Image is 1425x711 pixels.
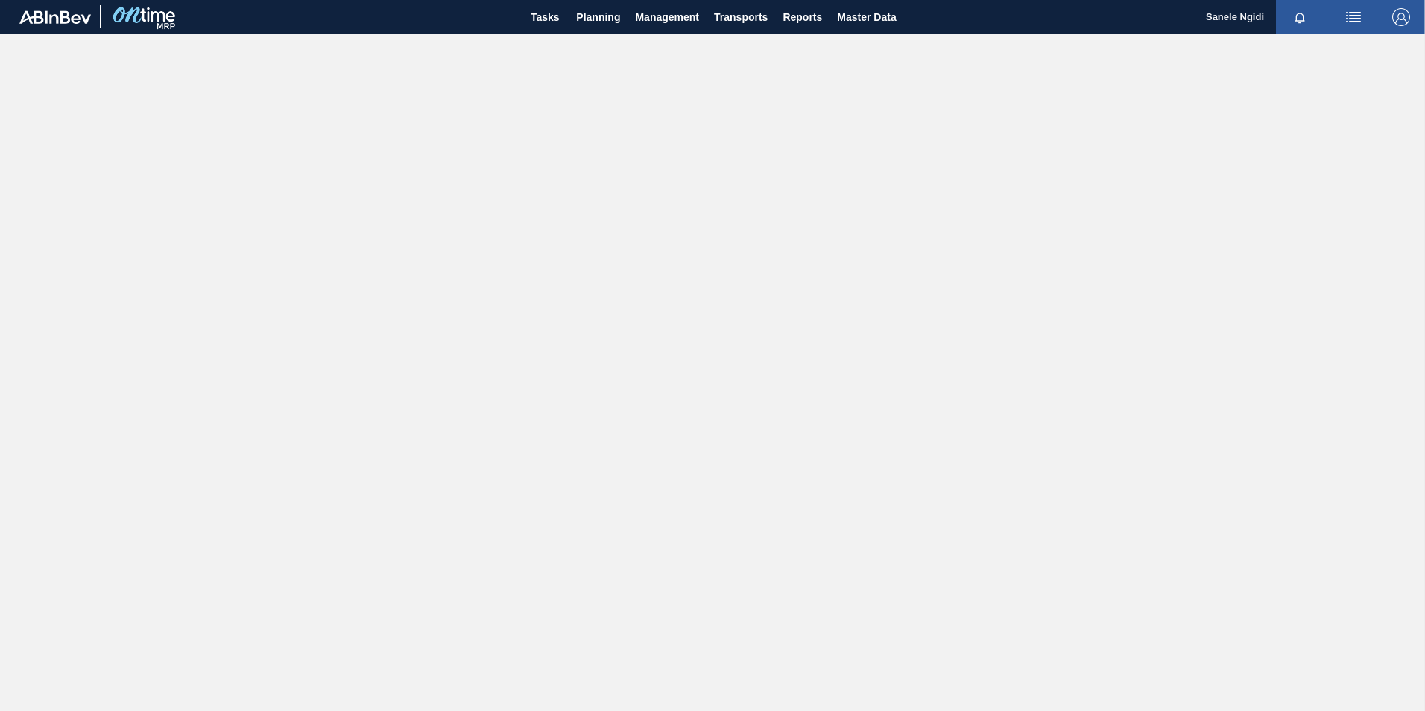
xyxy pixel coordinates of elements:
span: Management [635,8,699,26]
img: userActions [1345,8,1362,26]
img: Logout [1392,8,1410,26]
img: TNhmsLtSVTkK8tSr43FrP2fwEKptu5GPRR3wAAAABJRU5ErkJggg== [19,10,91,24]
span: Planning [576,8,620,26]
span: Tasks [528,8,561,26]
span: Transports [714,8,768,26]
span: Master Data [837,8,896,26]
button: Notifications [1276,7,1324,28]
span: Reports [783,8,822,26]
